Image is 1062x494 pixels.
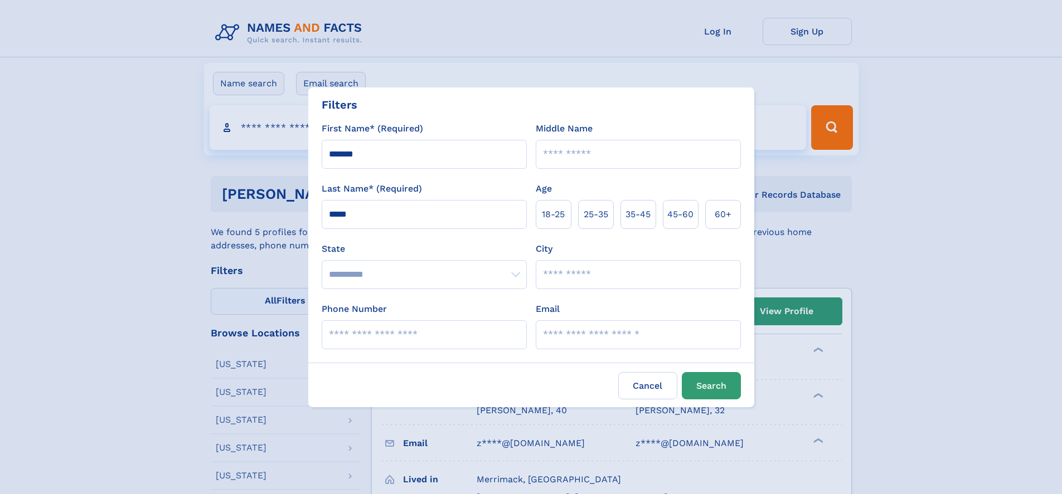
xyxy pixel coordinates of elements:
[542,208,565,221] span: 18‑25
[536,122,593,135] label: Middle Name
[667,208,694,221] span: 45‑60
[322,302,387,316] label: Phone Number
[682,372,741,399] button: Search
[322,242,527,256] label: State
[625,208,651,221] span: 35‑45
[715,208,731,221] span: 60+
[618,372,677,399] label: Cancel
[536,182,552,195] label: Age
[536,302,560,316] label: Email
[322,96,357,113] div: Filters
[322,122,423,135] label: First Name* (Required)
[322,182,422,195] label: Last Name* (Required)
[584,208,608,221] span: 25‑35
[536,242,552,256] label: City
